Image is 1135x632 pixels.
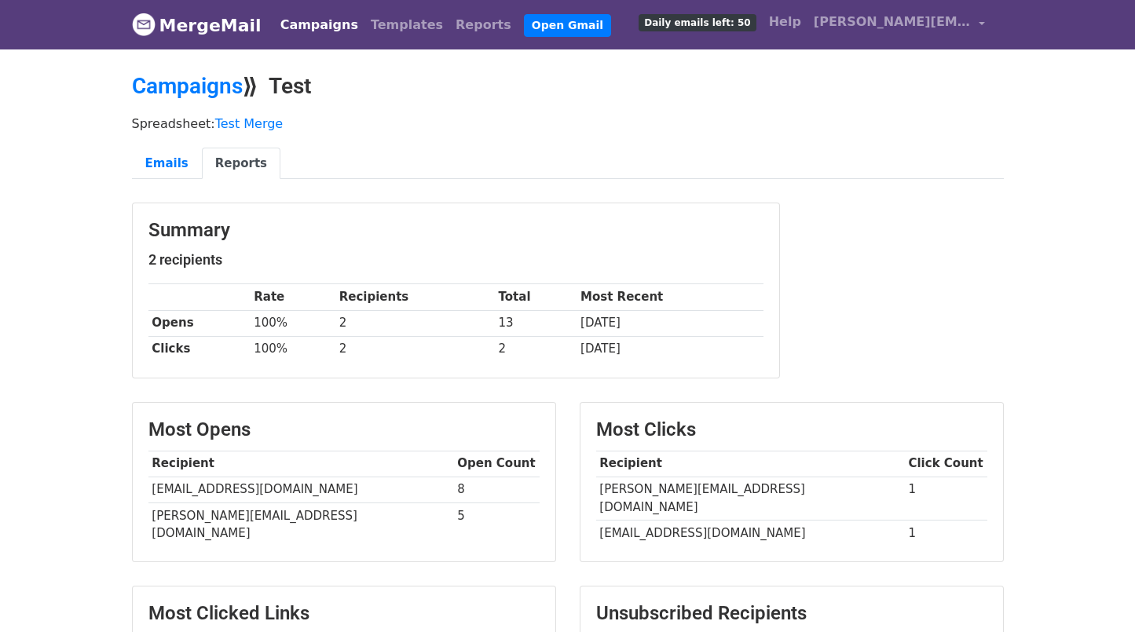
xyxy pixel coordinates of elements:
[495,336,577,362] td: 2
[335,284,495,310] th: Recipients
[495,310,577,336] td: 13
[148,251,763,269] h5: 2 recipients
[250,310,335,336] td: 100%
[596,521,905,546] td: [EMAIL_ADDRESS][DOMAIN_NAME]
[596,602,987,625] h3: Unsubscribed Recipients
[148,418,540,441] h3: Most Opens
[577,336,763,362] td: [DATE]
[763,6,807,38] a: Help
[905,451,987,477] th: Click Count
[807,6,991,43] a: [PERSON_NAME][EMAIL_ADDRESS][DOMAIN_NAME]
[639,14,756,31] span: Daily emails left: 50
[250,284,335,310] th: Rate
[274,9,364,41] a: Campaigns
[454,502,540,546] td: 5
[905,477,987,521] td: 1
[495,284,577,310] th: Total
[814,13,971,31] span: [PERSON_NAME][EMAIL_ADDRESS][DOMAIN_NAME]
[148,451,454,477] th: Recipient
[148,310,251,336] th: Opens
[148,336,251,362] th: Clicks
[454,477,540,502] td: 8
[132,73,243,99] a: Campaigns
[632,6,762,38] a: Daily emails left: 50
[577,310,763,336] td: [DATE]
[364,9,449,41] a: Templates
[335,310,495,336] td: 2
[596,418,987,441] h3: Most Clicks
[596,477,905,521] td: [PERSON_NAME][EMAIL_ADDRESS][DOMAIN_NAME]
[132,9,262,42] a: MergeMail
[148,477,454,502] td: [EMAIL_ADDRESS][DOMAIN_NAME]
[454,451,540,477] th: Open Count
[335,336,495,362] td: 2
[132,115,1004,132] p: Spreadsheet:
[132,148,202,180] a: Emails
[148,602,540,625] h3: Most Clicked Links
[148,502,454,546] td: [PERSON_NAME][EMAIL_ADDRESS][DOMAIN_NAME]
[132,13,156,36] img: MergeMail logo
[202,148,280,180] a: Reports
[132,73,1004,100] h2: ⟫ Test
[449,9,518,41] a: Reports
[524,14,611,37] a: Open Gmail
[148,219,763,242] h3: Summary
[215,116,284,131] a: Test Merge
[596,451,905,477] th: Recipient
[905,521,987,546] td: 1
[250,336,335,362] td: 100%
[577,284,763,310] th: Most Recent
